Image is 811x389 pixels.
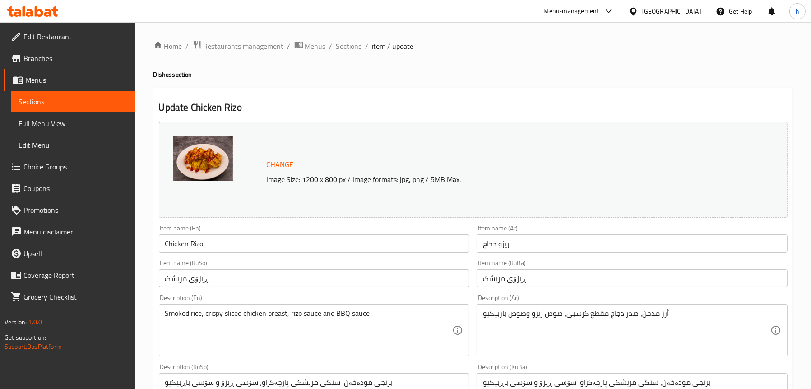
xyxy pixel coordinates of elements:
[4,286,135,308] a: Grocery Checklist
[23,31,128,42] span: Edit Restaurant
[263,155,297,174] button: Change
[372,41,414,52] span: item / update
[642,6,701,16] div: [GEOGRAPHIC_DATA]
[23,248,128,259] span: Upsell
[329,41,333,52] li: /
[4,156,135,178] a: Choice Groups
[4,264,135,286] a: Coverage Report
[204,41,284,52] span: Restaurants management
[294,40,326,52] a: Menus
[5,316,27,328] span: Version:
[4,178,135,199] a: Coupons
[23,53,128,64] span: Branches
[544,6,599,17] div: Menu-management
[11,112,135,134] a: Full Menu View
[4,26,135,47] a: Edit Restaurant
[4,47,135,69] a: Branches
[23,270,128,281] span: Coverage Report
[23,291,128,302] span: Grocery Checklist
[483,309,770,352] textarea: أرز مدخن، صدر دجاج مقطع كرسبي، صوص ريزو وصوص باربيكيو
[287,41,291,52] li: /
[165,309,453,352] textarea: Smoked rice, crispy sliced ​​chicken breast, rizo sauce and BBQ sauce
[336,41,362,52] a: Sections
[267,158,294,171] span: Change
[193,40,284,52] a: Restaurants management
[11,134,135,156] a: Edit Menu
[5,341,62,352] a: Support.OpsPlatform
[19,96,128,107] span: Sections
[4,221,135,243] a: Menu disclaimer
[19,118,128,129] span: Full Menu View
[19,140,128,150] span: Edit Menu
[23,226,128,237] span: Menu disclaimer
[159,234,470,253] input: Enter name En
[477,234,788,253] input: Enter name Ar
[305,41,326,52] span: Menus
[23,161,128,172] span: Choice Groups
[153,40,793,52] nav: breadcrumb
[159,101,788,114] h2: Update Chicken Rizo
[11,91,135,112] a: Sections
[4,199,135,221] a: Promotions
[4,243,135,264] a: Upsell
[186,41,189,52] li: /
[23,183,128,194] span: Coupons
[5,332,46,343] span: Get support on:
[28,316,42,328] span: 1.0.0
[477,269,788,287] input: Enter name KuBa
[23,205,128,216] span: Promotions
[366,41,369,52] li: /
[173,136,233,181] img: mmw_638925999941925629
[4,69,135,91] a: Menus
[25,75,128,85] span: Menus
[153,70,793,79] h4: Dishes section
[153,41,182,52] a: Home
[796,6,799,16] span: h
[263,174,714,185] p: Image Size: 1200 x 800 px / Image formats: jpg, png / 5MB Max.
[159,269,470,287] input: Enter name KuSo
